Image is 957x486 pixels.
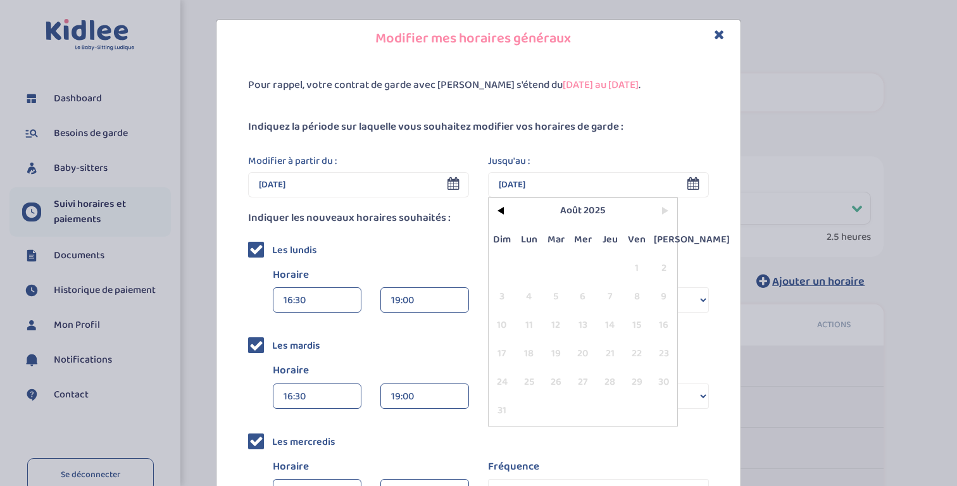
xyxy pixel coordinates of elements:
span: < [489,198,516,223]
div: 16:30 [284,288,351,313]
div: 16:30 [284,384,351,409]
span: Dim [489,227,516,252]
span: 11 [516,312,543,337]
div: 19:00 [391,384,458,409]
span: 10 [489,312,516,337]
button: Close [714,28,725,42]
span: Modifier à partir du : [248,154,337,169]
span: 20 [570,340,597,366]
span: 6 [570,283,597,309]
span: 24 [489,369,516,394]
label: Horaire [273,363,469,379]
span: 23 [650,340,677,366]
span: 5 [542,283,570,309]
span: Mer [570,227,597,252]
span: 2 [650,255,677,280]
span: Lun [516,227,543,252]
span: 3 [489,283,516,309]
span: 21 [596,340,623,366]
span: 8 [623,283,651,309]
span: 13 [570,312,597,337]
span: 14 [596,312,623,337]
span: 4 [516,283,543,309]
span: 25 [516,369,543,394]
span: 22 [623,340,651,366]
span: 31 [489,397,516,423]
span: 9 [650,283,677,309]
span: Jusqu'au : [488,154,530,169]
span: 28 [596,369,623,394]
h4: Modifier mes horaires généraux [226,29,731,49]
span: 27 [570,369,597,394]
span: 30 [650,369,677,394]
span: 1 [623,255,651,280]
span: Août 2025 [516,198,651,223]
span: 18 [516,340,543,366]
span: 15 [623,312,651,337]
p: Indiquez la période sur laquelle vous souhaitez modifier vos horaires de garde : [248,119,709,135]
span: 7 [596,283,623,309]
p: Indiquer les nouveaux horaires souhaités : [248,210,709,227]
span: 19 [542,340,570,366]
label: Fréquence [488,459,539,475]
span: Mar [542,227,570,252]
span: 16 [650,312,677,337]
span: 26 [542,369,570,394]
span: Les lundis [272,242,317,258]
label: Horaire [273,459,469,475]
p: Pour rappel, votre contrat de garde avec [PERSON_NAME] s'étend du . [248,77,709,94]
span: Ven [623,227,651,252]
label: Horaire [273,267,469,283]
span: [DATE] au [DATE] [563,77,639,94]
span: > [650,198,677,223]
span: 17 [489,340,516,366]
span: Jeu [596,227,623,252]
div: 19:00 [391,288,458,313]
span: 12 [542,312,570,337]
span: [PERSON_NAME] [650,227,677,252]
span: Les mardis [272,338,320,354]
span: 29 [623,369,651,394]
span: Les mercredis [272,434,335,450]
